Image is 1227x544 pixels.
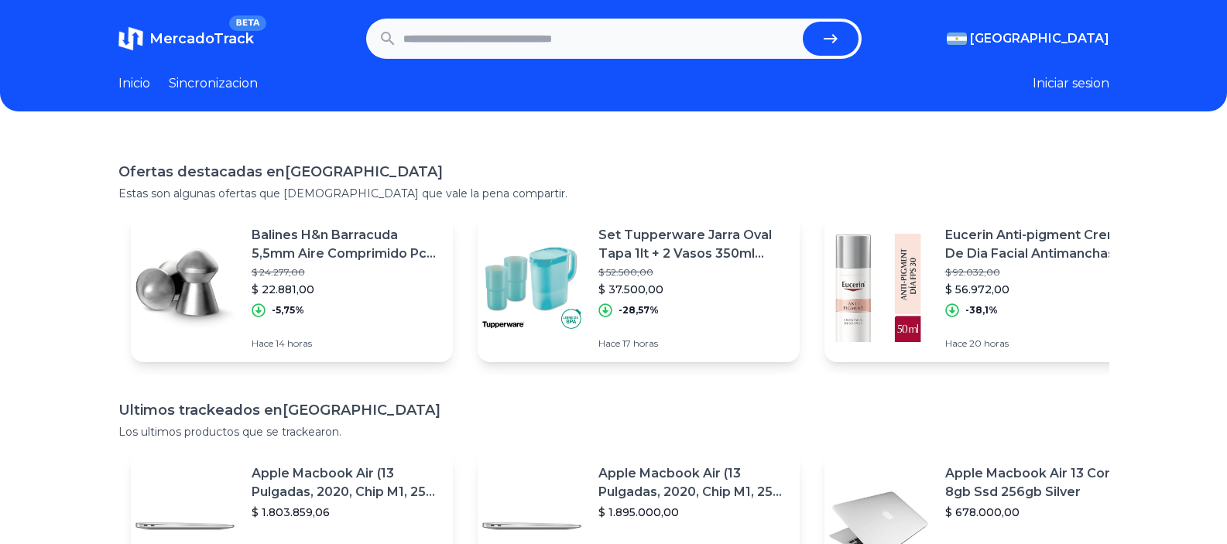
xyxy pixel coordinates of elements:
[272,304,304,316] p: -5,75%
[945,505,1134,520] p: $ 678.000,00
[252,282,440,297] p: $ 22.881,00
[118,74,150,93] a: Inicio
[1033,74,1109,93] button: Iniciar sesion
[131,234,239,342] img: Featured image
[118,26,254,51] a: MercadoTrackBETA
[252,337,440,350] p: Hace 14 horas
[945,282,1134,297] p: $ 56.972,00
[131,214,453,362] a: Featured imageBalines H&n Barracuda 5,5mm Aire Comprimido Pcp Caza$ 24.277,00$ 22.881,00-5,75%Hac...
[598,337,787,350] p: Hace 17 horas
[598,226,787,263] p: Set Tupperware Jarra Oval Tapa 1lt + 2 Vasos 350ml Libre Bpa
[598,266,787,279] p: $ 52.500,00
[965,304,998,316] p: -38,1%
[619,304,659,316] p: -28,57%
[252,266,440,279] p: $ 24.277,00
[252,505,440,520] p: $ 1.803.859,06
[598,505,787,520] p: $ 1.895.000,00
[947,33,967,45] img: Argentina
[945,464,1134,501] p: Apple Macbook Air 13 Core I5 8gb Ssd 256gb Silver
[118,424,1109,440] p: Los ultimos productos que se trackearon.
[947,29,1109,48] button: [GEOGRAPHIC_DATA]
[945,266,1134,279] p: $ 92.032,00
[945,337,1134,350] p: Hace 20 horas
[478,234,586,342] img: Featured image
[118,399,1109,421] h1: Ultimos trackeados en [GEOGRAPHIC_DATA]
[478,214,800,362] a: Featured imageSet Tupperware Jarra Oval Tapa 1lt + 2 Vasos 350ml Libre Bpa$ 52.500,00$ 37.500,00-...
[149,30,254,47] span: MercadoTrack
[824,214,1146,362] a: Featured imageEucerin Anti-pigment Crema De Dia Facial Antimanchas X 50 Ml Momento De Aplicación ...
[169,74,258,93] a: Sincronizacion
[252,464,440,501] p: Apple Macbook Air (13 Pulgadas, 2020, Chip M1, 256 Gb De Ssd, 8 Gb De Ram) - Plata
[598,282,787,297] p: $ 37.500,00
[945,226,1134,263] p: Eucerin Anti-pigment Crema De Dia Facial Antimanchas X 50 Ml Momento De Aplicación Día
[824,234,933,342] img: Featured image
[598,464,787,501] p: Apple Macbook Air (13 Pulgadas, 2020, Chip M1, 256 Gb De Ssd, 8 Gb De Ram) - Plata
[118,186,1109,201] p: Estas son algunas ofertas que [DEMOGRAPHIC_DATA] que vale la pena compartir.
[118,26,143,51] img: MercadoTrack
[229,15,266,31] span: BETA
[118,161,1109,183] h1: Ofertas destacadas en [GEOGRAPHIC_DATA]
[252,226,440,263] p: Balines H&n Barracuda 5,5mm Aire Comprimido Pcp Caza
[970,29,1109,48] span: [GEOGRAPHIC_DATA]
